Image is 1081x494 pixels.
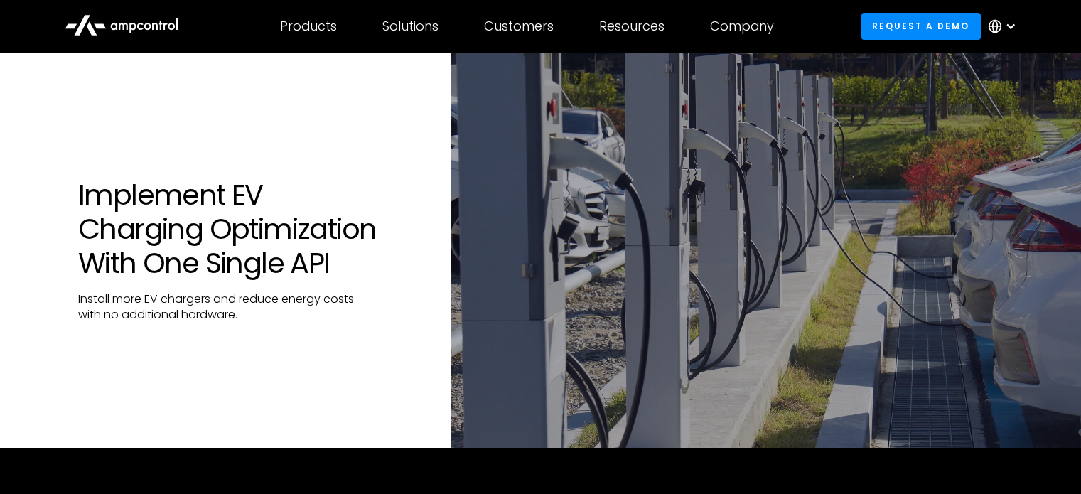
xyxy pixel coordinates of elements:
h1: Implement EV Charging Optimization With One Single API [78,178,380,280]
div: Company [710,18,774,34]
div: Products [280,18,337,34]
div: Resources [599,18,665,34]
div: Customers [484,18,554,34]
div: Solutions [382,18,439,34]
p: Install more EV chargers and reduce energy costs with no additional hardware. [78,291,380,323]
a: Request a demo [861,13,981,39]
